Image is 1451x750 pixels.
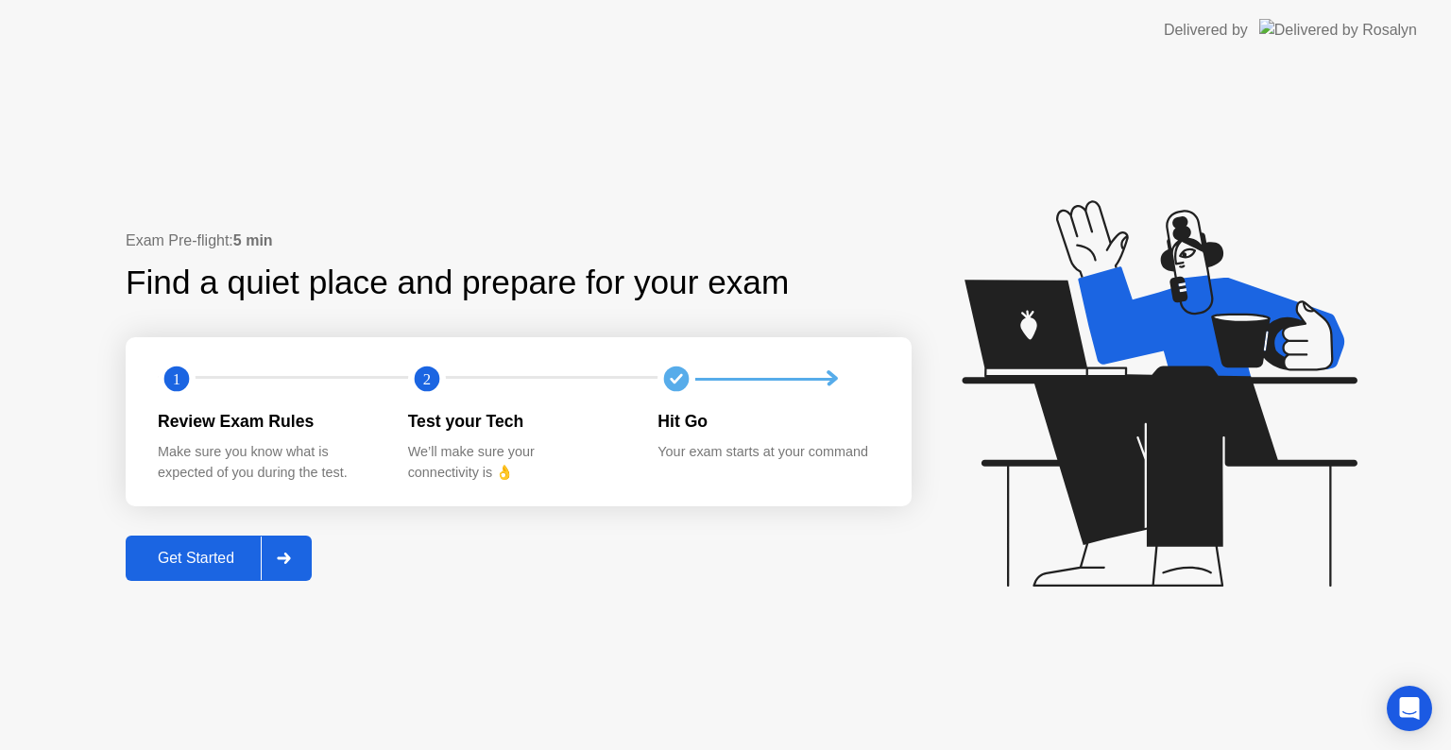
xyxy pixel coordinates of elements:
[158,409,378,434] div: Review Exam Rules
[158,442,378,483] div: Make sure you know what is expected of you during the test.
[408,442,628,483] div: We’ll make sure your connectivity is 👌
[1164,19,1248,42] div: Delivered by
[657,409,878,434] div: Hit Go
[657,442,878,463] div: Your exam starts at your command
[1259,19,1417,41] img: Delivered by Rosalyn
[126,230,912,252] div: Exam Pre-flight:
[126,258,792,308] div: Find a quiet place and prepare for your exam
[423,370,431,388] text: 2
[173,370,180,388] text: 1
[233,232,273,248] b: 5 min
[126,536,312,581] button: Get Started
[1387,686,1432,731] div: Open Intercom Messenger
[131,550,261,567] div: Get Started
[408,409,628,434] div: Test your Tech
